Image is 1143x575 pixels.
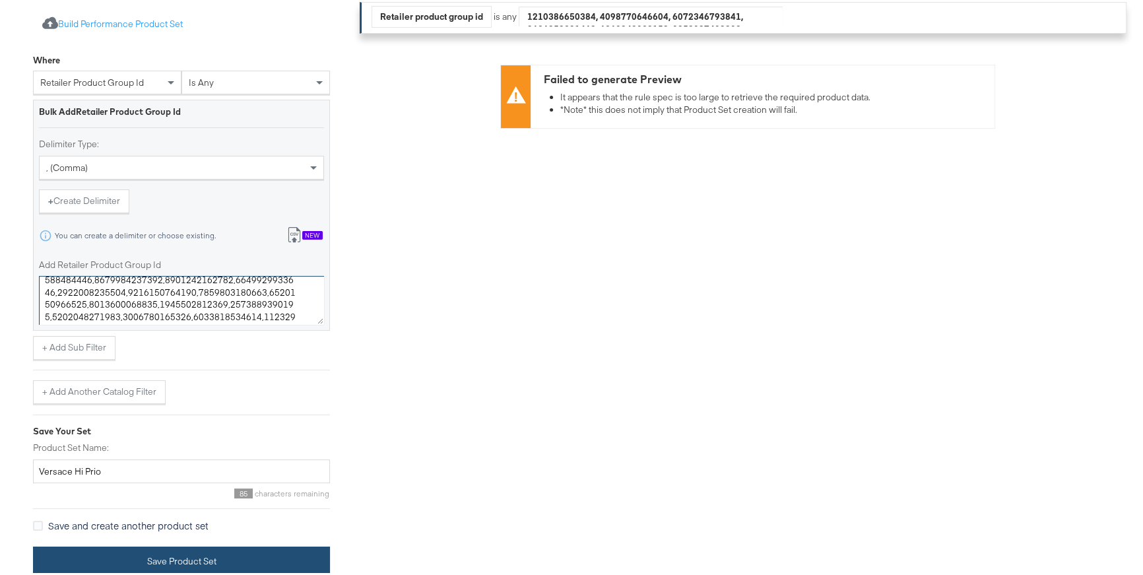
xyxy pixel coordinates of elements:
[372,5,491,25] div: Retailer product group id
[519,5,782,24] div: 1210386650384, 4098770646604, 6072346793841, 9636252391462, 6360848038152, 0858027409208, 9648472...
[39,187,129,211] button: +Create Delimiter
[39,136,324,149] label: Delimiter Type:
[33,334,115,358] button: + Add Sub Filter
[33,378,166,402] button: + Add Another Catalog Filter
[189,75,214,86] span: is any
[33,545,330,574] button: Save Product Set
[33,11,192,35] button: Build Performance Product Set
[492,9,519,21] div: is any
[544,70,988,85] div: Failed to generate Preview
[40,75,144,86] span: retailer product group id
[277,222,332,246] button: New
[33,423,330,436] div: Save Your Set
[39,257,324,269] label: Add Retailer Product Group Id
[560,102,988,114] li: *Note* this does not imply that Product Set creation will fail.
[54,229,216,238] div: You can create a delimiter or choose existing.
[234,487,253,496] span: 85
[560,90,988,102] li: It appears that the rule spec is too large to retrieve the required product data.
[48,517,209,530] span: Save and create another product set
[39,274,324,323] textarea: 9245476504740,0635925739876,3315162130860,2935704368745,6525703698343,5402280572399,4634855678217...
[33,457,330,482] input: Give your set a descriptive name
[33,440,330,452] label: Product Set Name:
[33,487,330,496] div: characters remaining
[46,160,88,172] span: , (comma)
[302,229,323,238] div: New
[48,193,53,205] strong: +
[33,52,60,65] div: Where
[39,104,324,116] div: Bulk Add Retailer Product Group Id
